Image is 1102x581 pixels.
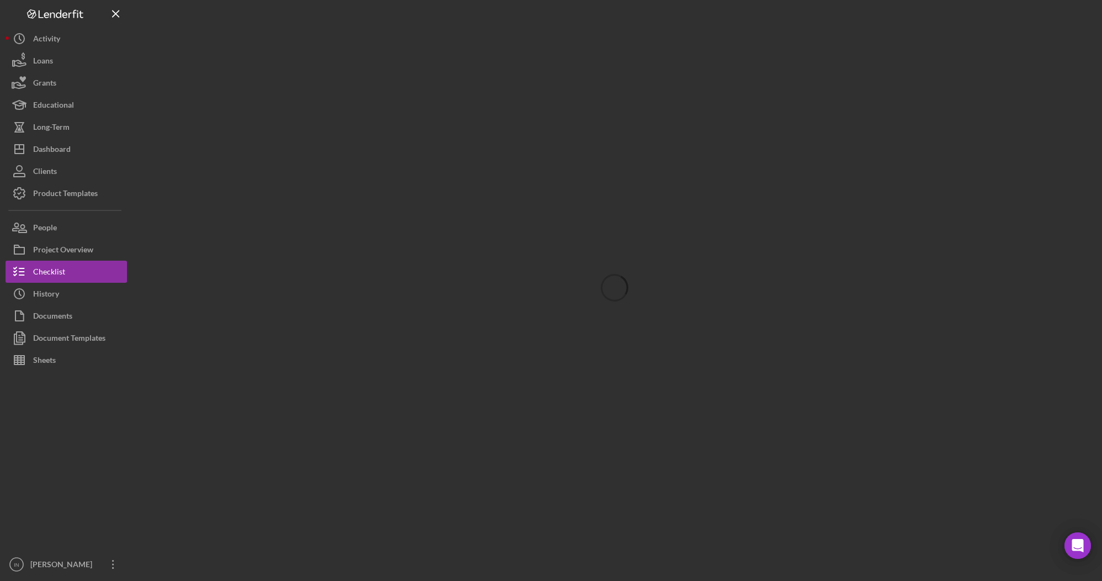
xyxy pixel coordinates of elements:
[6,239,127,261] button: Project Overview
[33,50,53,75] div: Loans
[6,553,127,575] button: IN[PERSON_NAME]
[33,283,59,308] div: History
[33,138,71,163] div: Dashboard
[6,138,127,160] button: Dashboard
[33,72,56,97] div: Grants
[33,160,57,185] div: Clients
[33,182,98,207] div: Product Templates
[6,216,127,239] button: People
[33,116,70,141] div: Long-Term
[14,562,19,568] text: IN
[6,72,127,94] button: Grants
[6,305,127,327] button: Documents
[33,239,93,263] div: Project Overview
[28,553,99,578] div: [PERSON_NAME]
[6,327,127,349] button: Document Templates
[6,349,127,371] button: Sheets
[6,283,127,305] button: History
[33,216,57,241] div: People
[33,305,72,330] div: Documents
[6,94,127,116] button: Educational
[6,50,127,72] button: Loans
[33,261,65,286] div: Checklist
[33,327,105,352] div: Document Templates
[33,94,74,119] div: Educational
[1064,532,1091,559] div: Open Intercom Messenger
[33,28,60,52] div: Activity
[6,160,127,182] button: Clients
[6,261,127,283] button: Checklist
[33,349,56,374] div: Sheets
[6,116,127,138] button: Long-Term
[6,182,127,204] button: Product Templates
[6,28,127,50] button: Activity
